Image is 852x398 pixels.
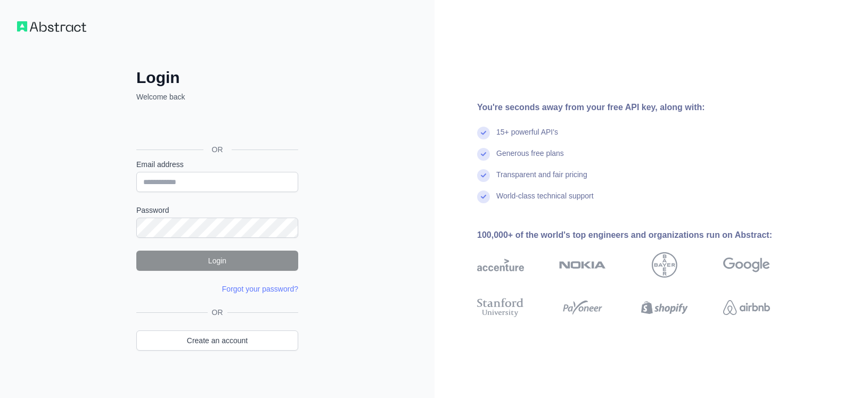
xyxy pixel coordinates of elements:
[641,296,688,319] img: shopify
[496,148,564,169] div: Generous free plans
[477,296,524,319] img: stanford university
[559,252,606,278] img: nokia
[136,205,298,215] label: Password
[723,296,770,319] img: airbnb
[136,330,298,351] a: Create an account
[136,92,298,102] p: Welcome back
[496,190,594,212] div: World-class technical support
[723,252,770,278] img: google
[136,251,298,271] button: Login
[477,229,804,242] div: 100,000+ of the world's top engineers and organizations run on Abstract:
[496,127,558,148] div: 15+ powerful API's
[136,159,298,170] label: Email address
[477,169,490,182] img: check mark
[477,127,490,139] img: check mark
[136,68,298,87] h2: Login
[17,21,86,32] img: Workflow
[222,285,298,293] a: Forgot your password?
[203,144,232,155] span: OR
[477,101,804,114] div: You're seconds away from your free API key, along with:
[131,114,301,137] iframe: Sign in with Google Button
[477,190,490,203] img: check mark
[496,169,587,190] div: Transparent and fair pricing
[477,252,524,278] img: accenture
[208,307,227,318] span: OR
[652,252,677,278] img: bayer
[559,296,606,319] img: payoneer
[477,148,490,161] img: check mark
[136,114,296,137] div: Sign in with Google. Opens in new tab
